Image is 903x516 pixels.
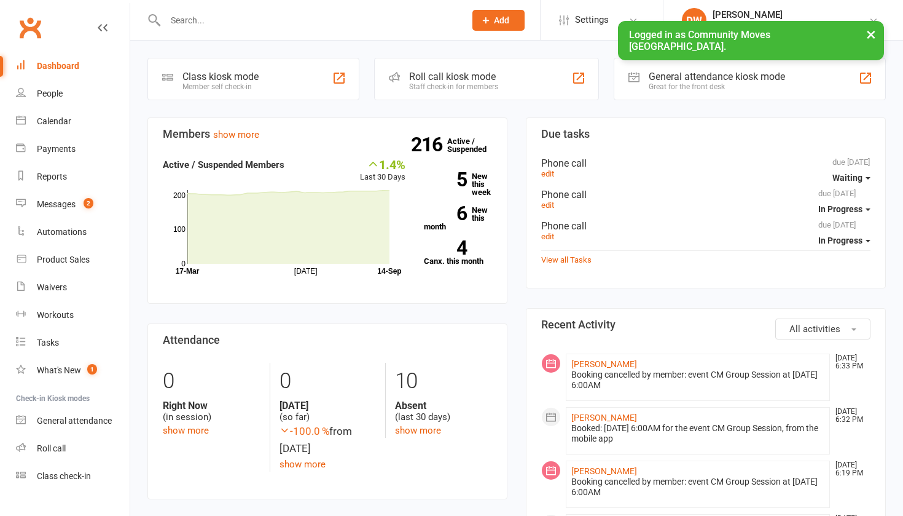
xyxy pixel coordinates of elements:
div: Workouts [37,310,74,320]
a: Automations [16,218,130,246]
span: All activities [789,323,840,335]
span: -100.0 % [279,425,329,437]
a: Tasks [16,329,130,357]
h3: Recent Activity [541,319,870,331]
div: Class kiosk mode [182,71,259,82]
a: edit [541,200,554,210]
div: Phone call [541,189,870,200]
h3: Due tasks [541,128,870,140]
time: [DATE] 6:19 PM [829,461,870,477]
div: Calendar [37,116,71,126]
div: Phone call [541,157,870,169]
span: 1 [87,364,97,375]
a: 4Canx. this month [424,240,493,265]
div: (in session) [163,400,260,423]
a: Waivers [16,274,130,301]
span: 2 [84,198,93,208]
div: People [37,89,63,98]
div: Dashboard [37,61,79,71]
button: In Progress [818,229,870,252]
div: Phone call [541,220,870,232]
div: (last 30 days) [395,400,492,423]
a: What's New1 [16,357,130,384]
a: show more [163,425,209,436]
a: Dashboard [16,52,130,80]
strong: Absent [395,400,492,411]
div: Booked: [DATE] 6:00AM for the event CM Group Session, from the mobile app [571,423,824,444]
div: Roll call kiosk mode [409,71,498,82]
div: (so far) [279,400,377,423]
strong: Active / Suspended Members [163,159,284,170]
strong: 216 [411,135,447,154]
span: Waiting [832,173,862,183]
div: Tasks [37,338,59,347]
div: Product Sales [37,255,90,264]
a: 6New this month [424,206,493,231]
a: Class kiosk mode [16,462,130,490]
button: Add [472,10,525,31]
strong: [DATE] [279,400,377,411]
a: edit [541,232,554,241]
div: 10 [395,363,492,400]
time: [DATE] 6:32 PM [829,408,870,424]
a: show more [213,129,259,140]
button: In Progress [818,198,870,220]
div: [PERSON_NAME] [713,9,869,20]
span: In Progress [818,236,862,245]
span: Add [494,15,509,25]
div: Staff check-in for members [409,82,498,91]
a: Clubworx [15,12,45,43]
strong: 5 [424,170,467,189]
a: View all Tasks [541,255,592,264]
div: Waivers [37,282,67,292]
div: Roll call [37,443,66,453]
button: Waiting [832,167,870,189]
a: Product Sales [16,246,130,274]
a: show more [279,459,326,470]
div: Community Moves [GEOGRAPHIC_DATA] [713,20,869,31]
a: Calendar [16,108,130,135]
a: Reports [16,163,130,191]
time: [DATE] 6:33 PM [829,354,870,370]
span: Settings [575,6,609,34]
a: edit [541,169,554,178]
a: Messages 2 [16,191,130,218]
input: Search... [162,12,456,29]
a: [PERSON_NAME] [571,359,637,369]
a: People [16,80,130,108]
div: DW [682,8,706,33]
div: Great for the front desk [649,82,785,91]
span: In Progress [818,204,862,214]
span: Logged in as Community Moves [GEOGRAPHIC_DATA]. [629,29,770,52]
a: show more [395,425,441,436]
div: Automations [37,227,87,237]
a: 5New this week [424,172,493,196]
div: General attendance [37,416,112,426]
button: All activities [775,319,870,339]
div: Payments [37,144,76,154]
div: Class check-in [37,471,91,481]
div: from [DATE] [279,423,377,456]
strong: Right Now [163,400,260,411]
a: Payments [16,135,130,163]
strong: 4 [424,239,467,257]
div: 0 [163,363,260,400]
strong: 6 [424,204,467,223]
div: Last 30 Days [360,157,405,184]
div: General attendance kiosk mode [649,71,785,82]
div: Member self check-in [182,82,259,91]
a: [PERSON_NAME] [571,413,637,423]
div: Booking cancelled by member: event CM Group Session at [DATE] 6:00AM [571,370,824,391]
button: × [860,21,882,47]
h3: Members [163,128,492,140]
a: 216Active / Suspended [447,128,501,162]
div: 1.4% [360,157,405,171]
div: What's New [37,365,81,375]
h3: Attendance [163,334,492,346]
div: Booking cancelled by member: event CM Group Session at [DATE] 6:00AM [571,477,824,498]
a: General attendance kiosk mode [16,407,130,435]
div: Messages [37,199,76,209]
div: Reports [37,172,67,181]
a: Roll call [16,435,130,462]
a: Workouts [16,301,130,329]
